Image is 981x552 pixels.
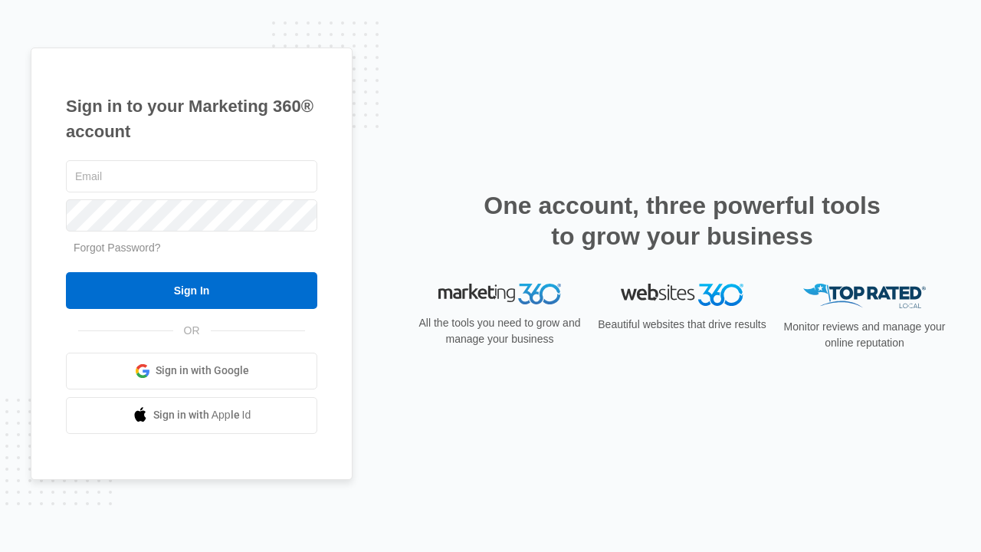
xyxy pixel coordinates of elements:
[66,94,317,144] h1: Sign in to your Marketing 360® account
[74,242,161,254] a: Forgot Password?
[414,315,586,347] p: All the tools you need to grow and manage your business
[156,363,249,379] span: Sign in with Google
[438,284,561,305] img: Marketing 360
[779,319,950,351] p: Monitor reviews and manage your online reputation
[596,317,768,333] p: Beautiful websites that drive results
[479,190,885,251] h2: One account, three powerful tools to grow your business
[803,284,926,309] img: Top Rated Local
[66,272,317,309] input: Sign In
[66,397,317,434] a: Sign in with Apple Id
[621,284,743,306] img: Websites 360
[66,160,317,192] input: Email
[66,353,317,389] a: Sign in with Google
[153,407,251,423] span: Sign in with Apple Id
[173,323,211,339] span: OR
